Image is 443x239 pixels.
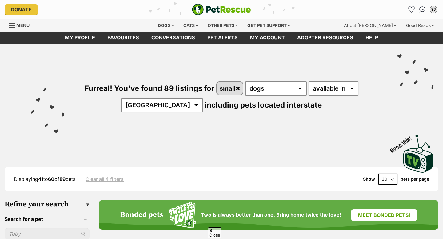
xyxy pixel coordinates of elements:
a: Boop this! [403,129,434,174]
span: Close [208,227,221,238]
ul: Account quick links [406,5,438,14]
div: Good Reads [402,19,438,32]
div: Dogs [154,19,178,32]
a: Meet bonded pets! [351,209,417,221]
a: small [217,82,243,95]
div: SJ [430,6,437,13]
div: Other pets [203,19,242,32]
img: Squiggle [169,202,196,228]
a: Donate [5,4,38,15]
a: My account [244,32,291,44]
strong: 60 [48,176,54,182]
strong: 41 [38,176,43,182]
a: PetRescue [192,4,251,15]
img: PetRescue TV logo [403,135,434,173]
a: Menu [9,19,34,30]
img: chat-41dd97257d64d25036548639549fe6c8038ab92f7586957e7f3b1b290dea8141.svg [419,6,426,13]
span: Boop this! [389,131,417,153]
h4: Bonded pets [120,211,163,219]
div: Get pet support [243,19,294,32]
a: Favourites [406,5,416,14]
span: Displaying to of pets [14,176,75,182]
a: Adopter resources [291,32,359,44]
span: Furreal! You've found 89 listings for [85,84,214,93]
a: Help [359,32,384,44]
span: including pets located interstate [205,100,322,109]
span: Two is always better than one. Bring home twice the love! [201,212,341,218]
a: Clear all 4 filters [86,176,124,182]
a: Favourites [101,32,145,44]
strong: 89 [59,176,66,182]
span: Menu [16,23,30,28]
button: My account [429,5,438,14]
div: Cats [179,19,202,32]
a: Conversations [417,5,427,14]
a: My profile [59,32,101,44]
label: pets per page [401,177,429,182]
a: Pet alerts [201,32,244,44]
span: Show [363,177,375,182]
header: Search for a pet [5,216,90,222]
h3: Refine your search [5,200,90,209]
a: conversations [145,32,201,44]
div: About [PERSON_NAME] [340,19,401,32]
img: logo-e224e6f780fb5917bec1dbf3a21bbac754714ae5b6737aabdf751b685950b380.svg [192,4,251,15]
